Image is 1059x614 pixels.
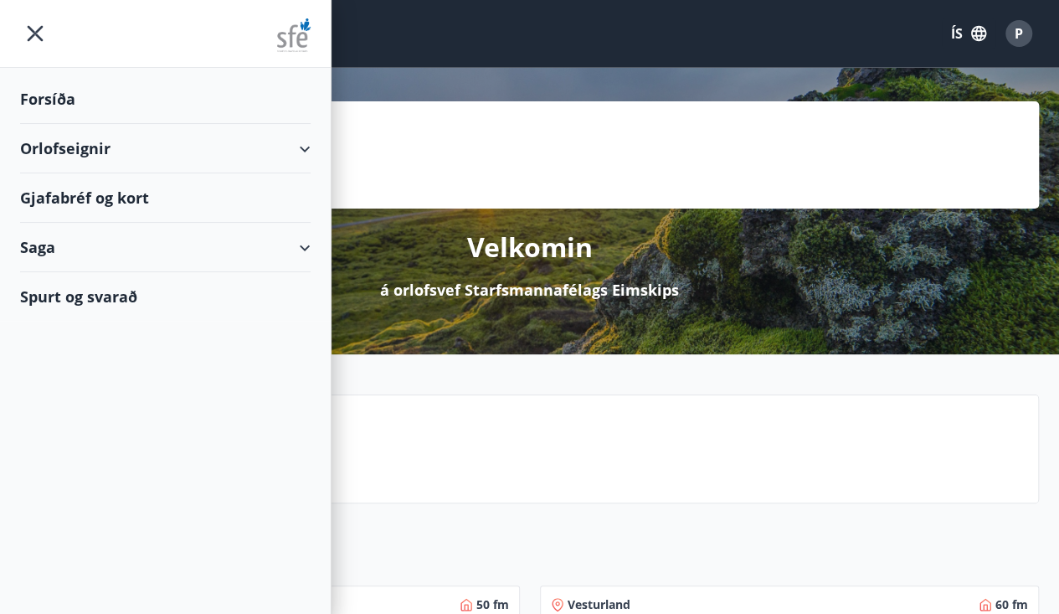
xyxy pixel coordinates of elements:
p: á orlofsvef Starfsmannafélags Eimskips [380,279,679,301]
button: P [999,13,1039,54]
span: 50 fm [476,596,509,613]
div: Orlofseignir [20,124,311,173]
div: Spurt og svarað [20,272,311,321]
button: ÍS [942,18,995,49]
span: Vesturland [568,596,630,613]
p: Velkomin [467,229,593,266]
p: Spurt og svarað [143,437,1025,466]
div: Forsíða [20,75,311,124]
button: menu [20,18,50,49]
img: union_logo [277,18,311,52]
div: Gjafabréf og kort [20,173,311,223]
div: Saga [20,223,311,272]
span: P [1015,24,1023,43]
span: 60 fm [995,596,1028,613]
